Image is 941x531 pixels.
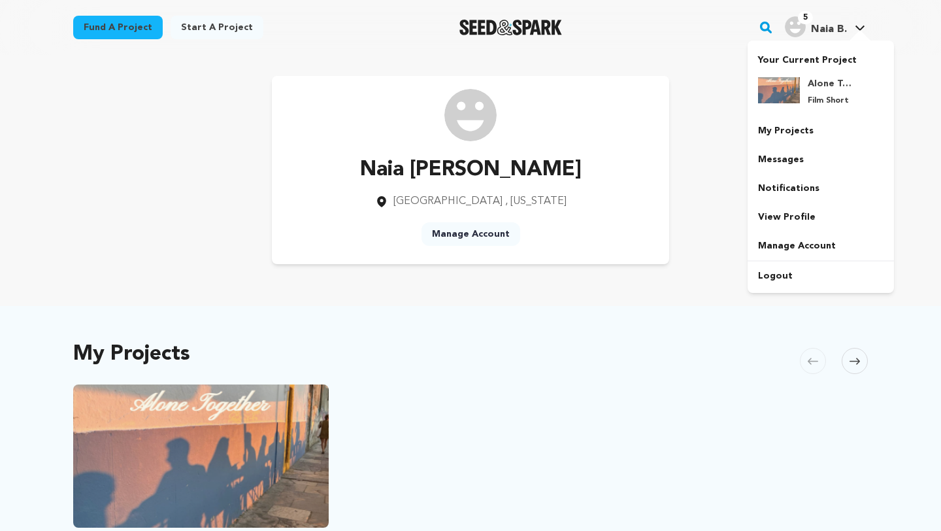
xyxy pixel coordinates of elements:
[505,196,567,207] span: , [US_STATE]
[748,145,894,174] a: Messages
[748,174,894,203] a: Notifications
[808,77,855,90] h4: Alone Together
[459,20,562,35] a: Seed&Spark Homepage
[393,196,503,207] span: [GEOGRAPHIC_DATA]
[73,345,190,364] h2: My Projects
[782,14,868,41] span: Naia B.'s Profile
[171,16,263,39] a: Start a project
[782,14,868,37] a: Naia B.'s Profile
[758,77,800,103] img: 77271542055d115e.png
[444,89,497,141] img: /img/default-images/user/medium/user.png image
[73,16,163,39] a: Fund a project
[748,262,894,290] a: Logout
[421,222,520,246] a: Manage Account
[360,154,582,186] p: Naia [PERSON_NAME]
[798,11,813,24] span: 5
[758,48,883,67] p: Your Current Project
[785,16,806,37] img: user.png
[748,116,894,145] a: My Projects
[748,231,894,260] a: Manage Account
[748,203,894,231] a: View Profile
[811,24,847,35] span: Naia B.
[808,95,855,106] p: Film Short
[785,16,847,37] div: Naia B.'s Profile
[758,48,883,116] a: Your Current Project Alone Together Film Short
[459,20,562,35] img: Seed&Spark Logo Dark Mode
